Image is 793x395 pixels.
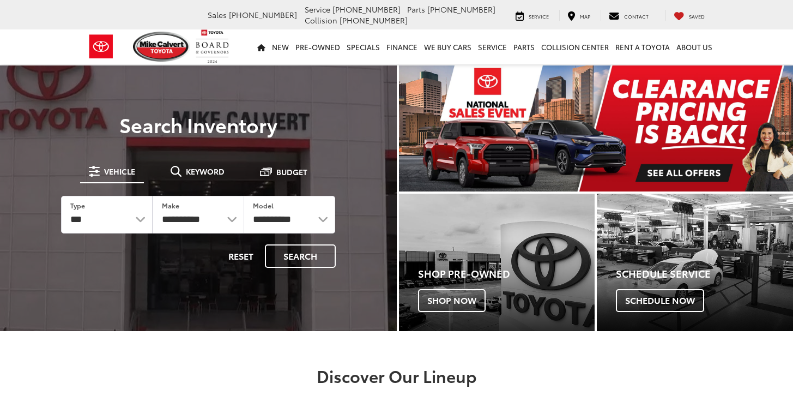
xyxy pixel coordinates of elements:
[13,367,781,385] h2: Discover Our Lineup
[332,4,401,15] span: [PHONE_NUMBER]
[507,10,557,21] a: Service
[162,201,179,210] label: Make
[673,29,716,64] a: About Us
[510,29,538,64] a: Parts
[46,113,351,135] h3: Search Inventory
[208,9,227,20] span: Sales
[475,29,510,64] a: Service
[418,268,595,279] h4: Shop Pre-Owned
[229,9,297,20] span: [PHONE_NUMBER]
[133,32,191,62] img: Mike Calvert Toyota
[601,10,657,21] a: Contact
[559,10,598,21] a: Map
[269,29,292,64] a: New
[383,29,421,64] a: Finance
[70,201,85,210] label: Type
[616,268,793,279] h4: Schedule Service
[265,244,336,268] button: Search
[399,194,595,331] a: Shop Pre-Owned Shop Now
[597,194,793,331] div: Toyota
[253,201,274,210] label: Model
[276,168,307,176] span: Budget
[254,29,269,64] a: Home
[418,289,486,312] span: Shop Now
[340,15,408,26] span: [PHONE_NUMBER]
[186,167,225,175] span: Keyword
[421,29,475,64] a: WE BUY CARS
[407,4,425,15] span: Parts
[343,29,383,64] a: Specials
[427,4,495,15] span: [PHONE_NUMBER]
[399,194,595,331] div: Toyota
[597,194,793,331] a: Schedule Service Schedule Now
[219,244,263,268] button: Reset
[665,10,713,21] a: My Saved Vehicles
[292,29,343,64] a: Pre-Owned
[612,29,673,64] a: Rent a Toyota
[529,13,549,20] span: Service
[689,13,705,20] span: Saved
[81,29,122,64] img: Toyota
[305,4,330,15] span: Service
[305,15,337,26] span: Collision
[104,167,135,175] span: Vehicle
[624,13,649,20] span: Contact
[538,29,612,64] a: Collision Center
[580,13,590,20] span: Map
[616,289,704,312] span: Schedule Now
